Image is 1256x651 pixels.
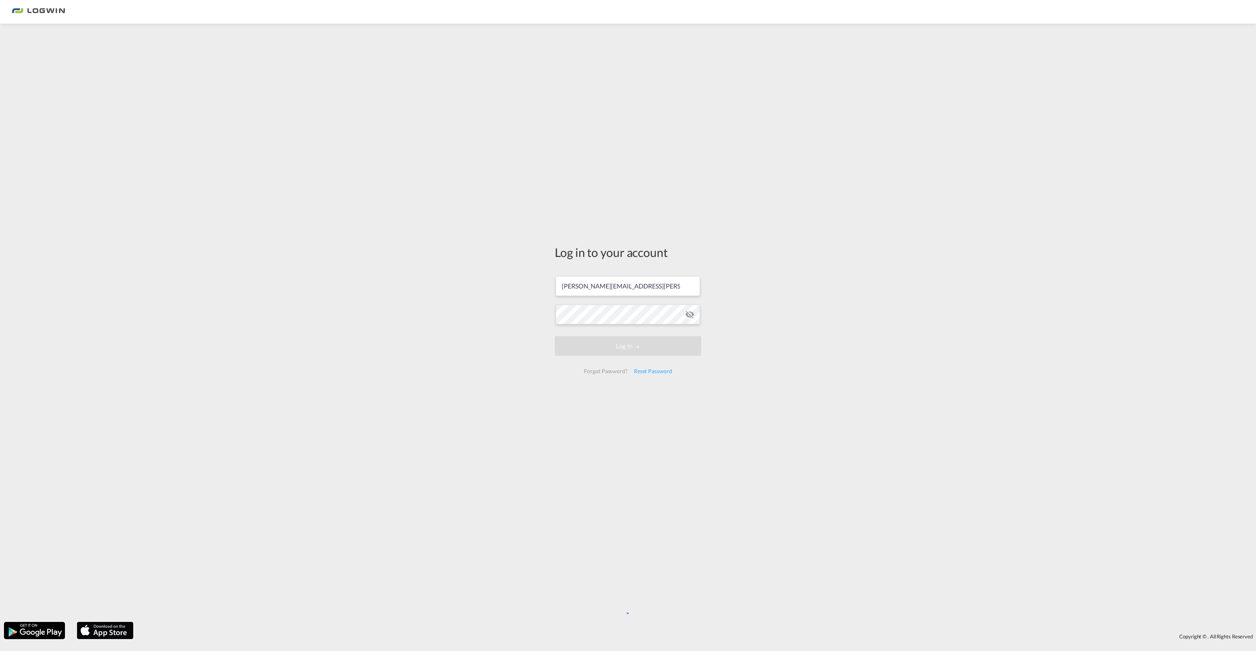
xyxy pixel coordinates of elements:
img: apple.png [76,621,134,640]
img: google.png [3,621,66,640]
div: Copyright © . All Rights Reserved [137,630,1256,643]
img: 2761ae10d95411efa20a1f5e0282d2d7.png [12,3,65,21]
input: Enter email/phone number [556,276,700,296]
md-icon: icon-eye-off [685,310,695,319]
button: LOGIN [555,336,701,356]
div: Forgot Password? [581,364,630,378]
div: Reset Password [631,364,675,378]
div: Log in to your account [555,244,701,260]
